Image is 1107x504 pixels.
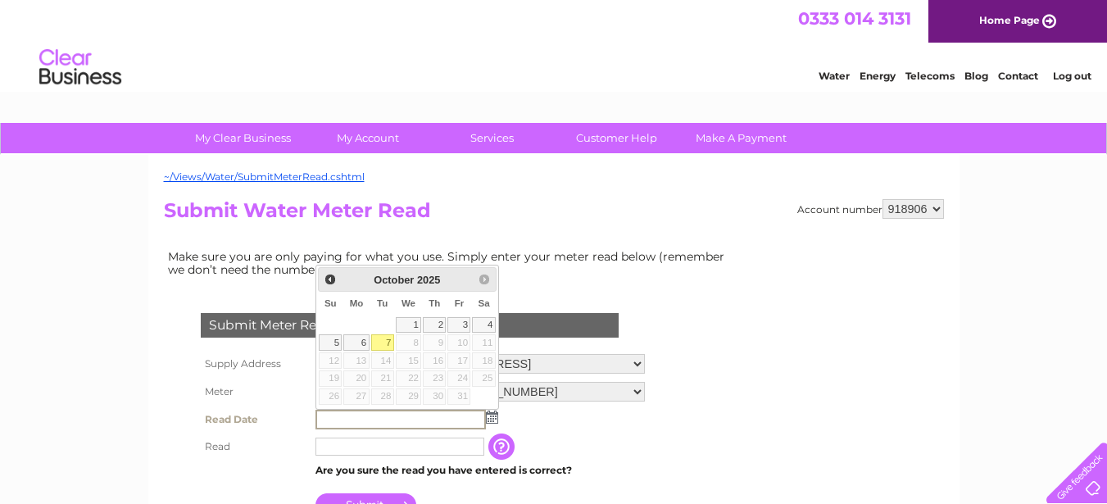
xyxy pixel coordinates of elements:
[479,298,490,308] span: Saturday
[164,199,944,230] h2: Submit Water Meter Read
[798,8,911,29] a: 0333 014 3131
[674,123,809,153] a: Make A Payment
[167,9,941,79] div: Clear Business is a trading name of Verastar Limited (registered in [GEOGRAPHIC_DATA] No. 3667643...
[1053,70,1091,82] a: Log out
[311,460,649,481] td: Are you sure the read you have entered is correct?
[472,317,495,334] a: 4
[300,123,435,153] a: My Account
[964,70,988,82] a: Blog
[455,298,465,308] span: Friday
[417,274,440,286] span: 2025
[429,298,440,308] span: Thursday
[860,70,896,82] a: Energy
[797,199,944,219] div: Account number
[819,70,850,82] a: Water
[164,246,737,280] td: Make sure you are only paying for what you use. Simply enter your meter read below (remember we d...
[175,123,311,153] a: My Clear Business
[488,434,518,460] input: Information
[320,270,339,288] a: Prev
[374,274,414,286] span: October
[447,317,470,334] a: 3
[486,411,498,424] img: ...
[164,170,365,183] a: ~/Views/Water/SubmitMeterRead.cshtml
[324,273,337,286] span: Prev
[396,317,422,334] a: 1
[423,317,446,334] a: 2
[324,298,337,308] span: Sunday
[998,70,1038,82] a: Contact
[905,70,955,82] a: Telecoms
[424,123,560,153] a: Services
[319,334,342,351] a: 5
[197,378,311,406] th: Meter
[343,334,369,351] a: 6
[201,313,619,338] div: Submit Meter Read
[402,298,415,308] span: Wednesday
[39,43,122,93] img: logo.png
[377,298,388,308] span: Tuesday
[197,406,311,434] th: Read Date
[350,298,364,308] span: Monday
[197,350,311,378] th: Supply Address
[549,123,684,153] a: Customer Help
[371,334,394,351] a: 7
[197,434,311,460] th: Read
